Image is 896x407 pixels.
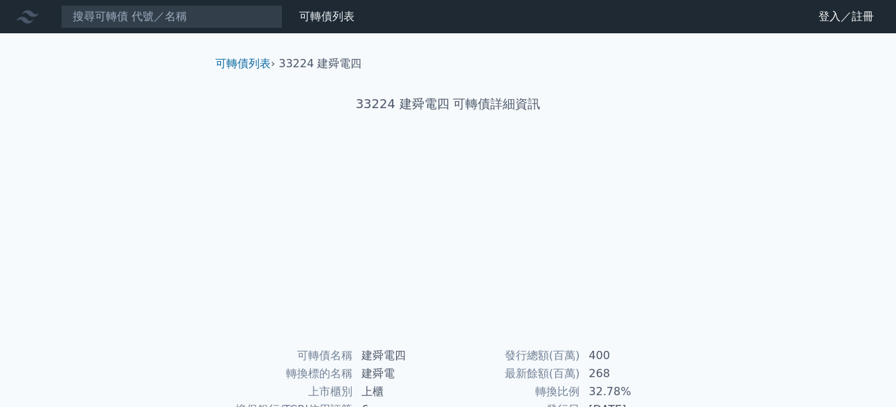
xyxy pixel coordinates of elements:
td: 轉換標的名稱 [221,365,353,383]
li: › [215,55,275,72]
td: 建舜電四 [353,347,448,365]
td: 建舜電 [353,365,448,383]
h1: 33224 建舜電四 可轉債詳細資訊 [204,94,692,114]
td: 400 [580,347,675,365]
td: 最新餘額(百萬) [448,365,580,383]
td: 可轉債名稱 [221,347,353,365]
input: 搜尋可轉債 代號／名稱 [61,5,283,28]
td: 上市櫃別 [221,383,353,401]
a: 可轉債列表 [299,10,355,23]
td: 32.78% [580,383,675,401]
a: 可轉債列表 [215,57,271,70]
li: 33224 建舜電四 [279,55,362,72]
a: 登入／註冊 [807,6,885,28]
td: 上櫃 [353,383,448,401]
td: 268 [580,365,675,383]
td: 轉換比例 [448,383,580,401]
td: 發行總額(百萬) [448,347,580,365]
